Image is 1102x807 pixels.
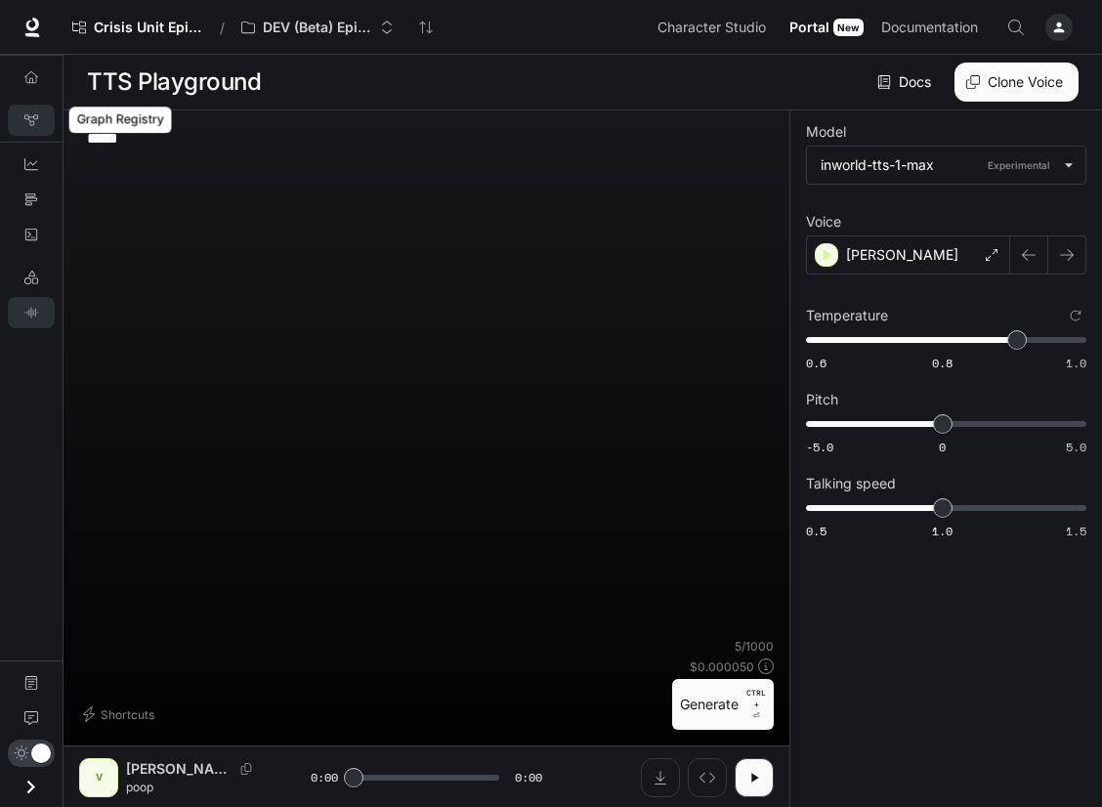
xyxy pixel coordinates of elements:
[806,477,896,490] p: Talking speed
[932,355,953,371] span: 0.8
[641,758,680,797] button: Download audio
[984,156,1054,174] p: Experimental
[806,309,888,322] p: Temperature
[311,768,338,787] span: 0:00
[94,20,203,36] span: Crisis Unit Episode 1
[79,699,162,730] button: Shortcuts
[9,767,53,807] button: Open drawer
[8,702,55,734] a: Feedback
[806,355,826,371] span: 0.6
[31,742,51,763] span: Dark mode toggle
[515,768,542,787] span: 0:00
[406,8,445,47] button: Sync workspaces
[126,779,264,795] p: poop
[8,149,55,180] a: Dashboards
[672,679,774,730] button: GenerateCTRL +⏎
[833,19,864,36] div: New
[233,763,260,775] button: Copy Voice ID
[746,687,766,710] p: CTRL +
[8,297,55,328] a: TTS Playground
[782,8,871,47] a: PortalNew
[1065,305,1086,326] button: Reset to default
[83,762,114,793] div: V
[69,106,172,133] div: Graph Registry
[806,393,838,406] p: Pitch
[688,758,727,797] button: Inspect
[212,18,233,38] div: /
[821,155,1054,175] div: inworld-tts-1-max
[932,523,953,539] span: 1.0
[263,20,372,36] p: DEV (Beta) Episode 1 - Crisis Unit
[996,8,1036,47] button: Open Command Menu
[746,687,766,722] p: ⏎
[846,245,958,265] p: [PERSON_NAME]
[8,262,55,293] a: LLM Playground
[806,215,841,229] p: Voice
[806,125,846,139] p: Model
[8,184,55,215] a: Traces
[64,8,212,47] a: Crisis Unit Episode 1
[1066,439,1086,455] span: 5.0
[87,63,261,102] h1: TTS Playground
[735,638,774,655] p: 5 / 1000
[1066,523,1086,539] span: 1.5
[233,8,403,47] button: Open workspace menu
[690,658,754,675] p: $ 0.000050
[873,8,993,47] a: Documentation
[789,16,829,40] span: Portal
[657,16,766,40] span: Character Studio
[881,16,978,40] span: Documentation
[939,439,946,455] span: 0
[8,667,55,699] a: Documentation
[1066,355,1086,371] span: 1.0
[8,219,55,250] a: Logs
[8,105,55,136] a: Graph Registry
[126,759,233,779] p: [PERSON_NAME]
[650,8,780,47] a: Character Studio
[954,63,1079,102] button: Clone Voice
[806,523,826,539] span: 0.5
[873,63,939,102] a: Docs
[806,439,833,455] span: -5.0
[8,62,55,93] a: Overview
[807,147,1085,184] div: inworld-tts-1-maxExperimental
